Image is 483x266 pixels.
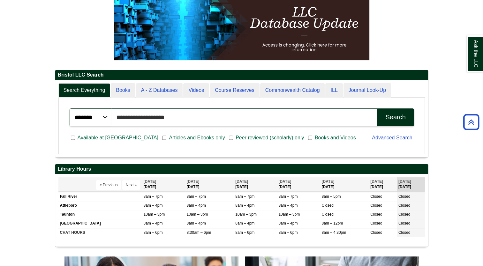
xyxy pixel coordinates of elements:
[320,177,369,192] th: [DATE]
[370,179,383,184] span: [DATE]
[278,212,300,217] span: 10am – 3pm
[398,194,410,199] span: Closed
[122,180,140,190] button: Next »
[75,134,161,142] span: Available at [GEOGRAPHIC_DATA]
[235,179,248,184] span: [DATE]
[143,212,165,217] span: 10am – 3pm
[229,135,233,141] input: Peer reviewed (scholarly) only
[143,194,162,199] span: 8am – 7pm
[461,118,481,126] a: Back to Top
[312,134,358,142] span: Books and Videos
[321,179,334,184] span: [DATE]
[210,83,260,98] a: Course Reserves
[325,83,343,98] a: ILL
[55,164,428,174] h2: Library Hours
[233,134,306,142] span: Peer reviewed (scholarly) only
[321,194,341,199] span: 8am – 5pm
[58,219,142,228] td: [GEOGRAPHIC_DATA]
[278,194,298,199] span: 8am – 7pm
[278,230,298,235] span: 8am – 6pm
[58,210,142,219] td: Taunton
[235,194,254,199] span: 8am – 7pm
[369,177,397,192] th: [DATE]
[71,135,75,141] input: Available at [GEOGRAPHIC_DATA]
[277,177,320,192] th: [DATE]
[370,221,382,225] span: Closed
[260,83,325,98] a: Commonwealth Catalog
[111,83,135,98] a: Books
[398,179,411,184] span: [DATE]
[187,230,211,235] span: 8:30am – 6pm
[143,230,162,235] span: 8am – 6pm
[235,203,254,208] span: 8am – 4pm
[58,201,142,210] td: Attleboro
[162,135,166,141] input: Articles and Ebooks only
[187,212,208,217] span: 10am – 3pm
[321,230,346,235] span: 8am – 4:30pm
[143,203,162,208] span: 8am – 4pm
[96,180,121,190] button: « Previous
[398,221,410,225] span: Closed
[321,221,343,225] span: 8am – 12pm
[370,194,382,199] span: Closed
[370,203,382,208] span: Closed
[321,203,333,208] span: Closed
[187,221,206,225] span: 8am – 4pm
[235,221,254,225] span: 8am – 4pm
[187,194,206,199] span: 8am – 7pm
[398,230,410,235] span: Closed
[58,192,142,201] td: Fall River
[370,212,382,217] span: Closed
[278,221,298,225] span: 8am – 4pm
[143,179,156,184] span: [DATE]
[187,203,206,208] span: 8am – 4pm
[370,230,382,235] span: Closed
[58,83,110,98] a: Search Everything
[55,70,428,80] h2: Bristol LLC Search
[372,135,412,140] a: Advanced Search
[143,221,162,225] span: 8am – 4pm
[136,83,183,98] a: A - Z Databases
[321,212,333,217] span: Closed
[377,108,414,126] button: Search
[398,203,410,208] span: Closed
[235,212,257,217] span: 10am – 3pm
[235,230,254,235] span: 8am – 6pm
[398,212,410,217] span: Closed
[142,177,185,192] th: [DATE]
[166,134,227,142] span: Articles and Ebooks only
[278,179,291,184] span: [DATE]
[187,179,200,184] span: [DATE]
[183,83,209,98] a: Videos
[185,177,234,192] th: [DATE]
[58,228,142,237] td: CHAT HOURS
[278,203,298,208] span: 8am – 4pm
[308,135,312,141] input: Books and Videos
[234,177,277,192] th: [DATE]
[343,83,391,98] a: Journal Look-Up
[385,114,405,121] div: Search
[397,177,425,192] th: [DATE]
